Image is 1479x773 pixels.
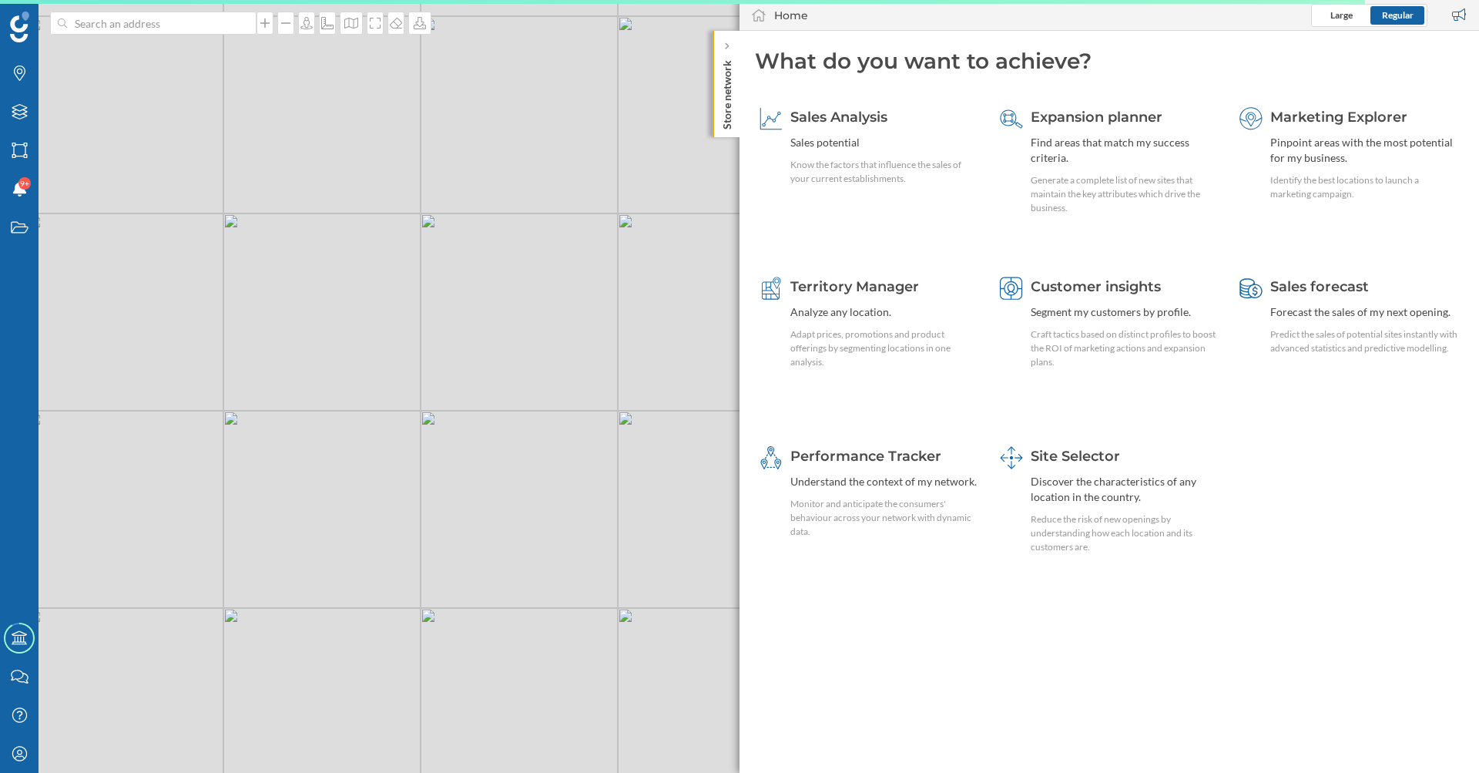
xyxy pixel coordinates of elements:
[1270,173,1459,201] div: Identify the best locations to launch a marketing campaign.
[1270,278,1369,295] span: Sales forecast
[1031,448,1120,465] span: Site Selector
[790,304,979,320] div: Analyze any location.
[1000,107,1023,130] img: search-areas.svg
[1031,135,1219,166] div: Find areas that match my success criteria.
[790,109,887,126] span: Sales Analysis
[1031,304,1219,320] div: Segment my customers by profile.
[1270,304,1459,320] div: Forecast the sales of my next opening.
[1031,278,1161,295] span: Customer insights
[1239,107,1263,130] img: explorer.svg
[760,277,783,300] img: territory-manager.svg
[1031,173,1219,215] div: Generate a complete list of new sites that maintain the key attributes which drive the business.
[790,278,919,295] span: Territory Manager
[1031,513,1219,554] div: Reduce the risk of new openings by understanding how each location and its customers are.
[760,446,783,469] img: monitoring-360.svg
[1000,446,1023,469] img: dashboards-manager.svg
[774,8,808,23] div: Home
[790,448,941,465] span: Performance Tracker
[790,328,979,369] div: Adapt prices, promotions and product offerings by segmenting locations in one analysis.
[1382,9,1414,21] span: Regular
[1031,109,1162,126] span: Expansion planner
[10,12,29,42] img: Geoblink Logo
[1031,474,1219,505] div: Discover the characteristics of any location in the country.
[790,497,979,539] div: Monitor and anticipate the consumers' behaviour across your network with dynamic data.
[790,474,979,489] div: Understand the context of my network.
[719,54,735,129] p: Store network
[1270,109,1407,126] span: Marketing Explorer
[1031,328,1219,369] div: Craft tactics based on distinct profiles to boost the ROI of marketing actions and expansion plans.
[1270,328,1459,355] div: Predict the sales of potential sites instantly with advanced statistics and predictive modelling.
[1000,277,1023,300] img: customer-intelligence.svg
[1330,9,1353,21] span: Large
[1270,135,1459,166] div: Pinpoint areas with the most potential for my business.
[790,135,979,150] div: Sales potential
[760,107,783,130] img: sales-explainer.svg
[755,46,1464,76] div: What do you want to achieve?
[1239,277,1263,300] img: sales-forecast.svg
[790,158,979,186] div: Know the factors that influence the sales of your current establishments.
[20,176,29,191] span: 9+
